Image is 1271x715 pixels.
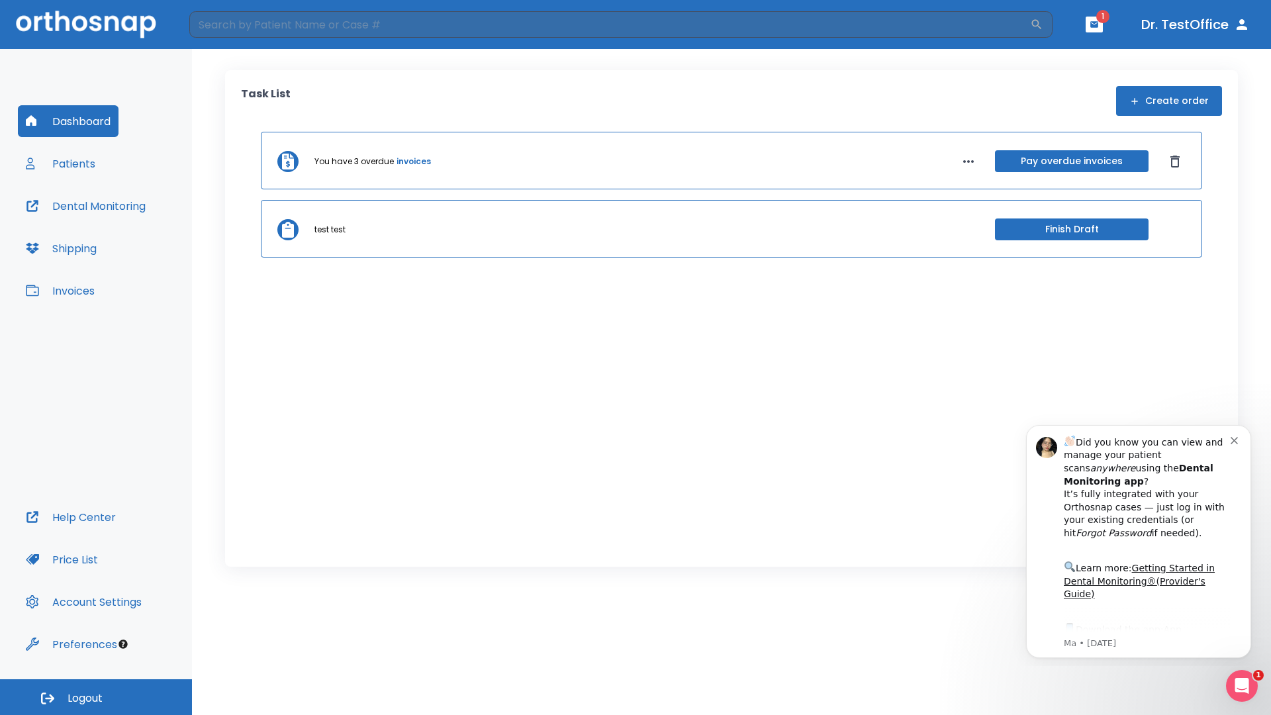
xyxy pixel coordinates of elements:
[241,86,291,116] p: Task List
[18,190,154,222] button: Dental Monitoring
[18,105,118,137] button: Dashboard
[18,232,105,264] button: Shipping
[18,275,103,307] button: Invoices
[18,148,103,179] button: Patients
[314,156,394,167] p: You have 3 overdue
[397,156,431,167] a: invoices
[58,211,175,235] a: App Store
[18,501,124,533] button: Help Center
[58,224,224,236] p: Message from Ma, sent 7w ago
[117,638,129,650] div: Tooltip anchor
[1253,670,1264,681] span: 1
[1226,670,1258,702] iframe: Intercom live chat
[18,586,150,618] button: Account Settings
[18,628,125,660] button: Preferences
[1164,151,1186,172] button: Dismiss
[1136,13,1255,36] button: Dr. TestOffice
[1006,413,1271,666] iframe: Intercom notifications message
[18,544,106,575] button: Price List
[68,691,103,706] span: Logout
[314,224,346,236] p: test test
[1096,10,1109,23] span: 1
[1116,86,1222,116] button: Create order
[224,21,235,31] button: Dismiss notification
[995,218,1149,240] button: Finish Draft
[58,208,224,275] div: Download the app: | ​ Let us know if you need help getting started!
[189,11,1030,38] input: Search by Patient Name or Case #
[995,150,1149,172] button: Pay overdue invoices
[16,11,156,38] img: Orthosnap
